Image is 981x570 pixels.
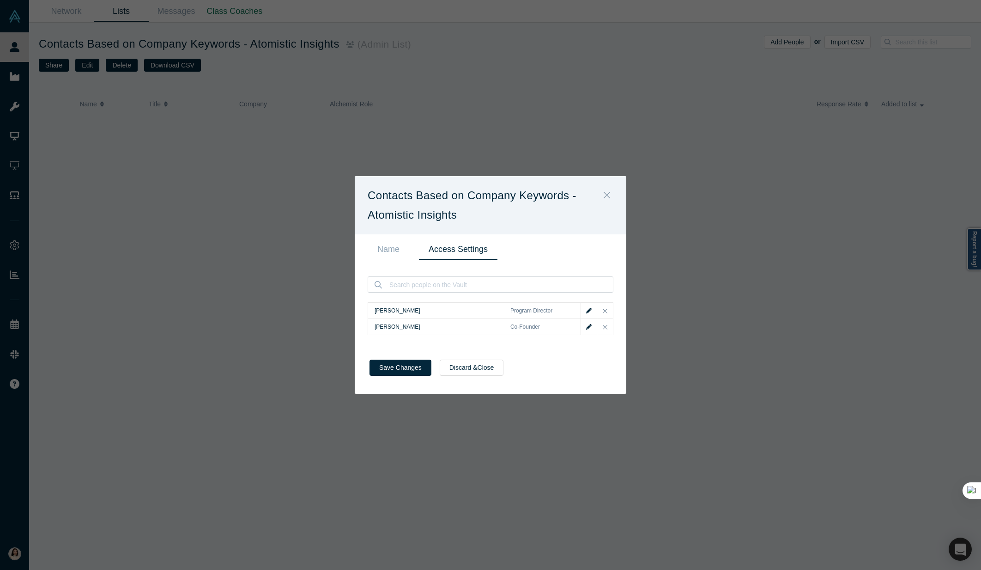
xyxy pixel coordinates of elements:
[597,303,613,319] button: Close
[581,319,597,335] button: Close
[368,186,613,225] h1: Contacts Based on Company Keywords - Atomistic Insights
[368,239,409,260] a: Name
[388,277,613,292] input: Search people on the Vault
[581,303,597,319] button: Close
[369,360,431,376] button: Save Changes
[597,319,613,335] button: Close
[368,303,440,319] td: [PERSON_NAME]
[368,319,440,335] td: [PERSON_NAME]
[597,186,617,206] button: Close
[510,303,581,319] td: Program Director
[510,319,581,335] td: Co-Founder
[419,239,497,260] a: Access Settings
[440,360,503,376] button: Discard &Close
